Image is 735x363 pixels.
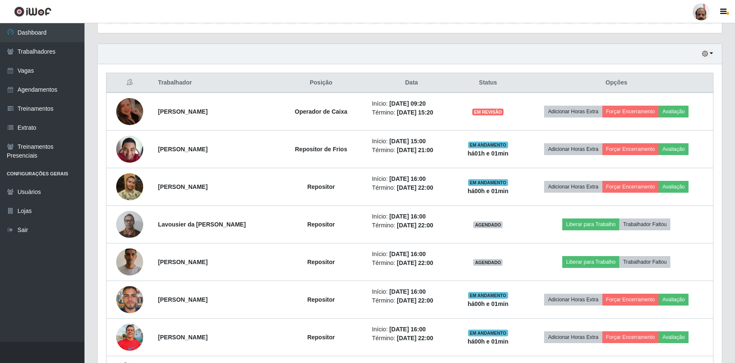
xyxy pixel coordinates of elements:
time: [DATE] 22:00 [397,259,433,266]
strong: Operador de Caixa [295,108,348,115]
img: 1695042279067.jpeg [116,173,143,200]
img: 1746326143997.jpeg [116,206,143,242]
time: [DATE] 15:00 [389,138,426,145]
img: 1745616854456.jpeg [116,93,143,129]
strong: Repositor [307,296,335,303]
button: Forçar Encerramento [602,181,659,193]
button: Avaliação [659,181,689,193]
img: 1757774886821.jpeg [116,319,143,355]
button: Forçar Encerramento [602,331,659,343]
li: Início: [372,212,451,221]
span: EM REVISÃO [472,109,504,115]
span: EM ANDAMENTO [468,330,508,336]
button: Adicionar Horas Extra [544,331,602,343]
li: Início: [372,287,451,296]
span: AGENDADO [473,221,503,228]
button: Avaliação [659,106,689,117]
strong: Repositor [307,183,335,190]
time: [DATE] 22:00 [397,222,433,229]
time: [DATE] 16:00 [389,251,426,257]
span: AGENDADO [473,259,503,266]
th: Opções [520,73,713,93]
li: Início: [372,137,451,146]
strong: Repositor [307,334,335,341]
strong: Repositor [307,259,335,265]
time: [DATE] 16:00 [389,213,426,220]
th: Trabalhador [153,73,275,93]
li: Término: [372,334,451,343]
th: Status [456,73,520,93]
strong: [PERSON_NAME] [158,108,207,115]
strong: Lavousier da [PERSON_NAME] [158,221,246,228]
button: Adicionar Horas Extra [544,143,602,155]
time: [DATE] 21:00 [397,147,433,153]
span: EM ANDAMENTO [468,292,508,299]
time: [DATE] 09:20 [389,100,426,107]
li: Término: [372,146,451,155]
button: Adicionar Horas Extra [544,181,602,193]
li: Término: [372,221,451,230]
strong: [PERSON_NAME] [158,259,207,265]
time: [DATE] 16:00 [389,175,426,182]
button: Adicionar Horas Extra [544,106,602,117]
button: Avaliação [659,331,689,343]
strong: há 00 h e 01 min [468,300,509,307]
time: [DATE] 15:20 [397,109,433,116]
img: CoreUI Logo [14,6,52,17]
th: Posição [275,73,367,93]
time: [DATE] 16:00 [389,326,426,333]
span: EM ANDAMENTO [468,179,508,186]
time: [DATE] 16:00 [389,288,426,295]
li: Término: [372,183,451,192]
img: 1650455423616.jpeg [116,131,143,167]
strong: Repositor [307,221,335,228]
button: Forçar Encerramento [602,294,659,306]
button: Forçar Encerramento [602,106,659,117]
strong: Repositor de Frios [295,146,347,153]
strong: há 01 h e 01 min [468,150,509,157]
time: [DATE] 22:00 [397,335,433,341]
button: Adicionar Horas Extra [544,294,602,306]
th: Data [367,73,456,93]
button: Avaliação [659,294,689,306]
li: Início: [372,250,451,259]
strong: [PERSON_NAME] [158,334,207,341]
img: 1755648406339.jpeg [116,238,143,286]
time: [DATE] 22:00 [397,184,433,191]
button: Forçar Encerramento [602,143,659,155]
strong: há 00 h e 01 min [468,338,509,345]
strong: [PERSON_NAME] [158,296,207,303]
button: Liberar para Trabalho [562,256,619,268]
li: Término: [372,259,451,267]
strong: há 00 h e 01 min [468,188,509,194]
strong: [PERSON_NAME] [158,183,207,190]
time: [DATE] 22:00 [397,297,433,304]
button: Trabalhador Faltou [619,218,670,230]
li: Início: [372,175,451,183]
button: Avaliação [659,143,689,155]
li: Início: [372,99,451,108]
li: Término: [372,296,451,305]
img: 1757444637484.jpeg [116,281,143,317]
strong: [PERSON_NAME] [158,146,207,153]
span: EM ANDAMENTO [468,142,508,148]
li: Término: [372,108,451,117]
button: Trabalhador Faltou [619,256,670,268]
li: Início: [372,325,451,334]
button: Liberar para Trabalho [562,218,619,230]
